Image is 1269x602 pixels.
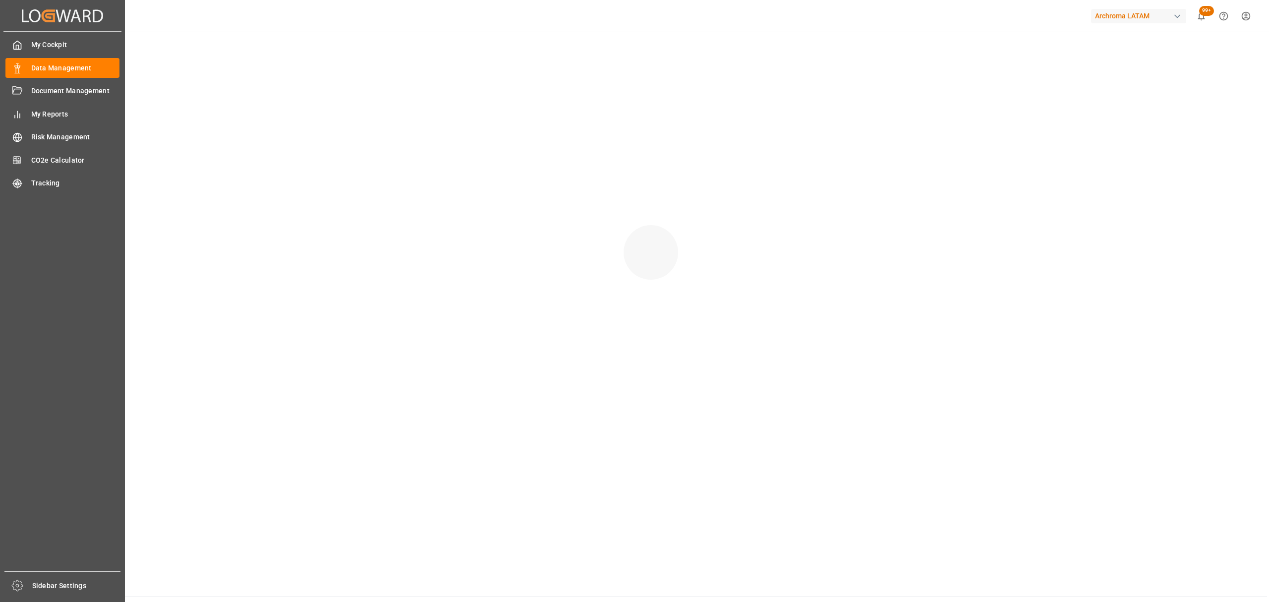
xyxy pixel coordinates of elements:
a: My Reports [5,104,119,123]
button: show 100 new notifications [1190,5,1212,27]
span: Data Management [31,63,120,73]
span: My Cockpit [31,40,120,50]
span: My Reports [31,109,120,120]
span: Document Management [31,86,120,96]
a: My Cockpit [5,35,119,55]
a: Document Management [5,81,119,101]
span: Sidebar Settings [32,581,121,591]
button: Archroma LATAM [1091,6,1190,25]
span: Tracking [31,178,120,188]
button: Help Center [1212,5,1235,27]
div: Archroma LATAM [1091,9,1186,23]
a: Risk Management [5,127,119,147]
span: Risk Management [31,132,120,142]
span: 99+ [1199,6,1214,16]
a: Data Management [5,58,119,77]
span: CO2e Calculator [31,155,120,166]
a: Tracking [5,174,119,193]
a: CO2e Calculator [5,150,119,170]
